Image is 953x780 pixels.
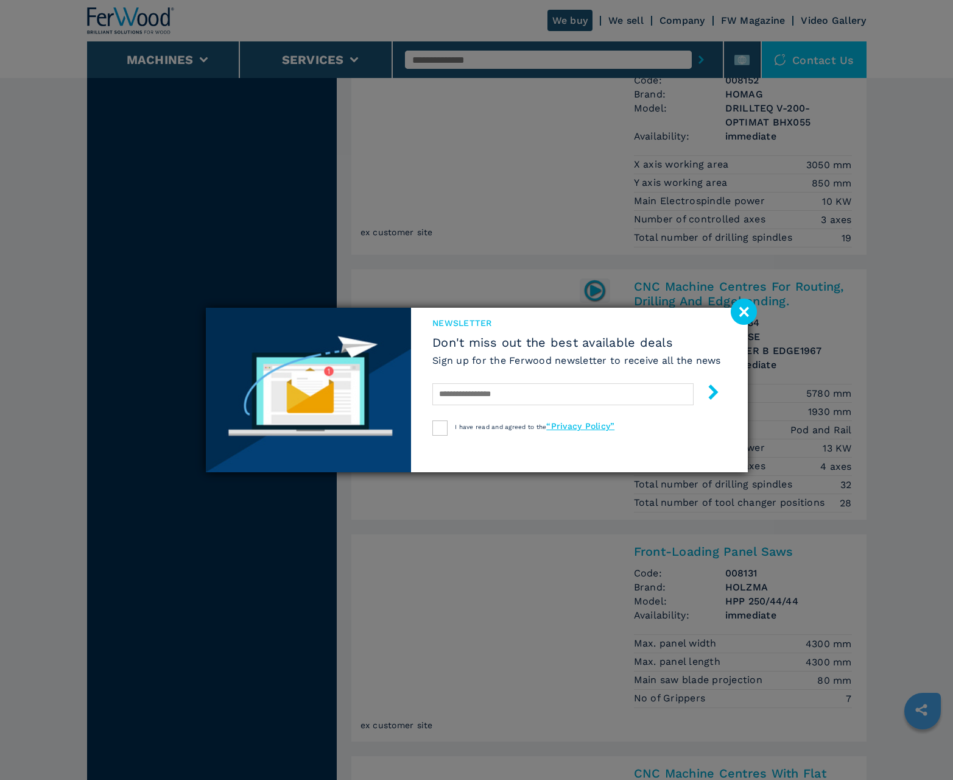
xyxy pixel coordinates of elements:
[694,380,721,408] button: submit-button
[432,353,721,367] h6: Sign up for the Ferwood newsletter to receive all the news
[455,424,614,430] span: I have read and agreed to the
[432,317,721,329] span: newsletter
[546,421,614,431] a: “Privacy Policy”
[206,308,412,472] img: Newsletter image
[432,335,721,350] span: Don't miss out the best available deals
